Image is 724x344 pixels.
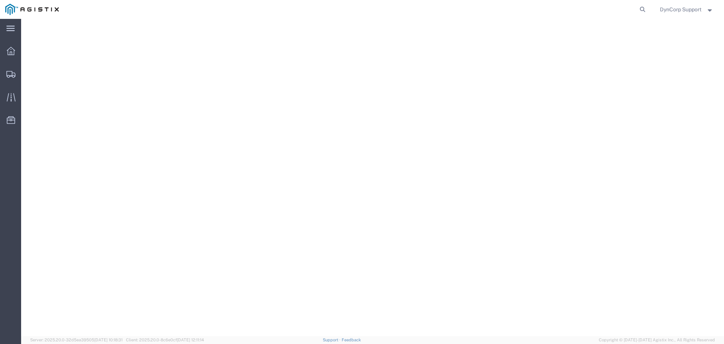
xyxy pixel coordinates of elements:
[323,338,342,342] a: Support
[660,5,714,14] button: DynCorp Support
[126,338,204,342] span: Client: 2025.20.0-8c6e0cf
[5,4,59,15] img: logo
[30,338,123,342] span: Server: 2025.20.0-32d5ea39505
[94,338,123,342] span: [DATE] 10:18:31
[342,338,361,342] a: Feedback
[177,338,204,342] span: [DATE] 12:11:14
[660,5,701,14] span: DynCorp Support
[21,19,724,336] iframe: FS Legacy Container
[599,337,715,343] span: Copyright © [DATE]-[DATE] Agistix Inc., All Rights Reserved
